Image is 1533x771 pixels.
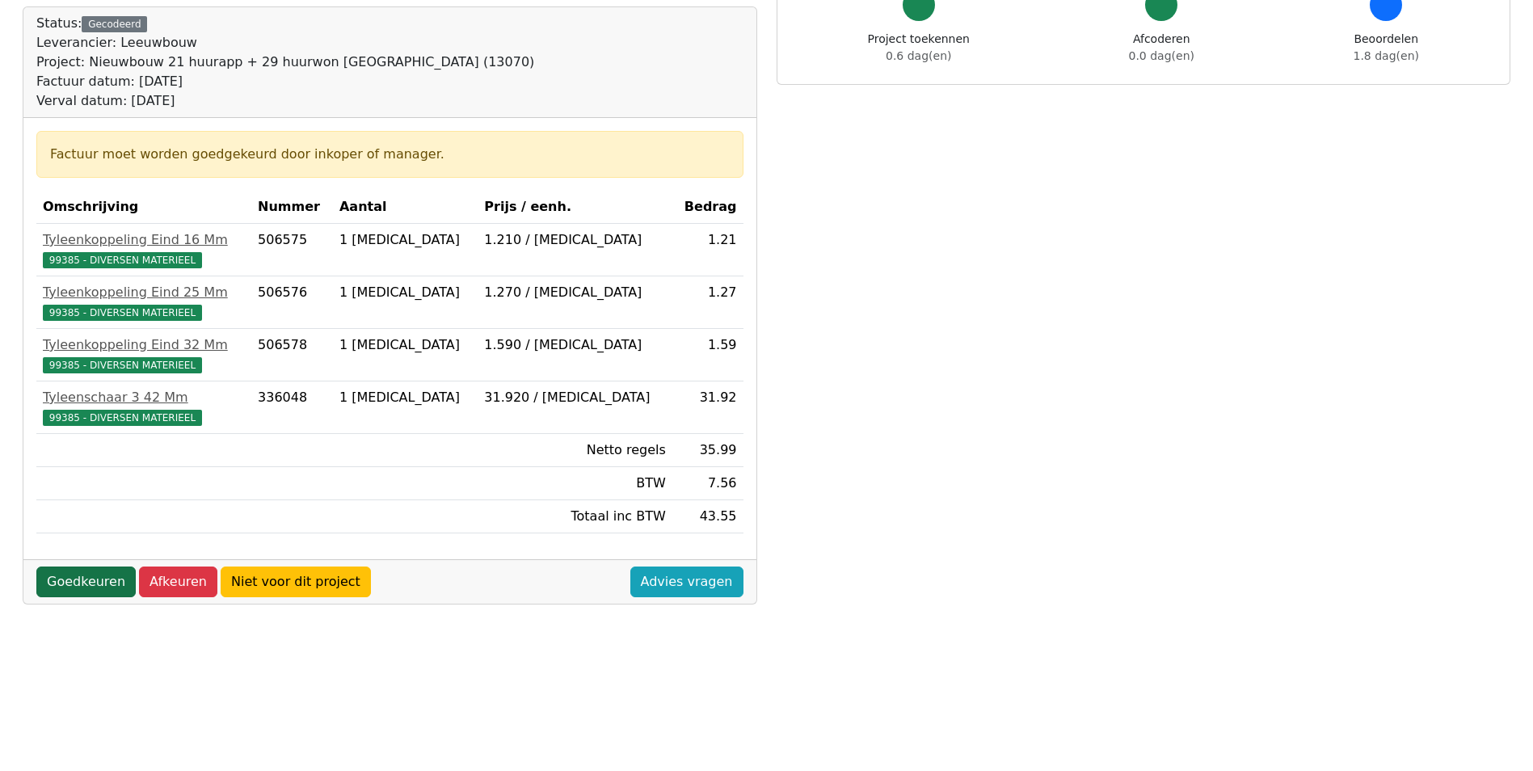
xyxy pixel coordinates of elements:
div: 1 [MEDICAL_DATA] [339,283,471,302]
a: Niet voor dit project [221,567,371,597]
th: Prijs / eenh. [478,191,672,224]
td: 1.27 [672,276,743,329]
span: 0.0 dag(en) [1129,49,1194,62]
a: Advies vragen [630,567,743,597]
span: 99385 - DIVERSEN MATERIEEL [43,252,202,268]
td: 336048 [251,381,333,434]
div: Beoordelen [1354,31,1419,65]
a: Tyleenkoppeling Eind 32 Mm99385 - DIVERSEN MATERIEEL [43,335,245,374]
td: 506575 [251,224,333,276]
td: Totaal inc BTW [478,500,672,533]
td: 31.92 [672,381,743,434]
div: 1 [MEDICAL_DATA] [339,335,471,355]
div: Tyleenkoppeling Eind 16 Mm [43,230,245,250]
a: Tyleenschaar 3 42 Mm99385 - DIVERSEN MATERIEEL [43,388,245,427]
th: Omschrijving [36,191,251,224]
td: Netto regels [478,434,672,467]
div: Gecodeerd [82,16,147,32]
span: 99385 - DIVERSEN MATERIEEL [43,410,202,426]
span: 1.8 dag(en) [1354,49,1419,62]
a: Tyleenkoppeling Eind 25 Mm99385 - DIVERSEN MATERIEEL [43,283,245,322]
span: 99385 - DIVERSEN MATERIEEL [43,357,202,373]
div: 31.920 / [MEDICAL_DATA] [484,388,666,407]
div: Leverancier: Leeuwbouw [36,33,534,53]
div: Tyleenschaar 3 42 Mm [43,388,245,407]
div: Tyleenkoppeling Eind 25 Mm [43,283,245,302]
td: 1.59 [672,329,743,381]
span: 0.6 dag(en) [886,49,951,62]
div: 1.270 / [MEDICAL_DATA] [484,283,666,302]
th: Aantal [333,191,478,224]
td: 35.99 [672,434,743,467]
td: BTW [478,467,672,500]
a: Tyleenkoppeling Eind 16 Mm99385 - DIVERSEN MATERIEEL [43,230,245,269]
span: 99385 - DIVERSEN MATERIEEL [43,305,202,321]
td: 7.56 [672,467,743,500]
div: Afcoderen [1129,31,1194,65]
td: 43.55 [672,500,743,533]
div: Tyleenkoppeling Eind 32 Mm [43,335,245,355]
th: Bedrag [672,191,743,224]
td: 506578 [251,329,333,381]
th: Nummer [251,191,333,224]
div: Project toekennen [868,31,970,65]
div: 1 [MEDICAL_DATA] [339,230,471,250]
a: Afkeuren [139,567,217,597]
div: Factuur datum: [DATE] [36,72,534,91]
div: Status: [36,14,534,111]
div: 1.210 / [MEDICAL_DATA] [484,230,666,250]
div: Factuur moet worden goedgekeurd door inkoper of manager. [50,145,730,164]
div: 1.590 / [MEDICAL_DATA] [484,335,666,355]
div: 1 [MEDICAL_DATA] [339,388,471,407]
td: 1.21 [672,224,743,276]
td: 506576 [251,276,333,329]
div: Project: Nieuwbouw 21 huurapp + 29 huurwon [GEOGRAPHIC_DATA] (13070) [36,53,534,72]
a: Goedkeuren [36,567,136,597]
div: Verval datum: [DATE] [36,91,534,111]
